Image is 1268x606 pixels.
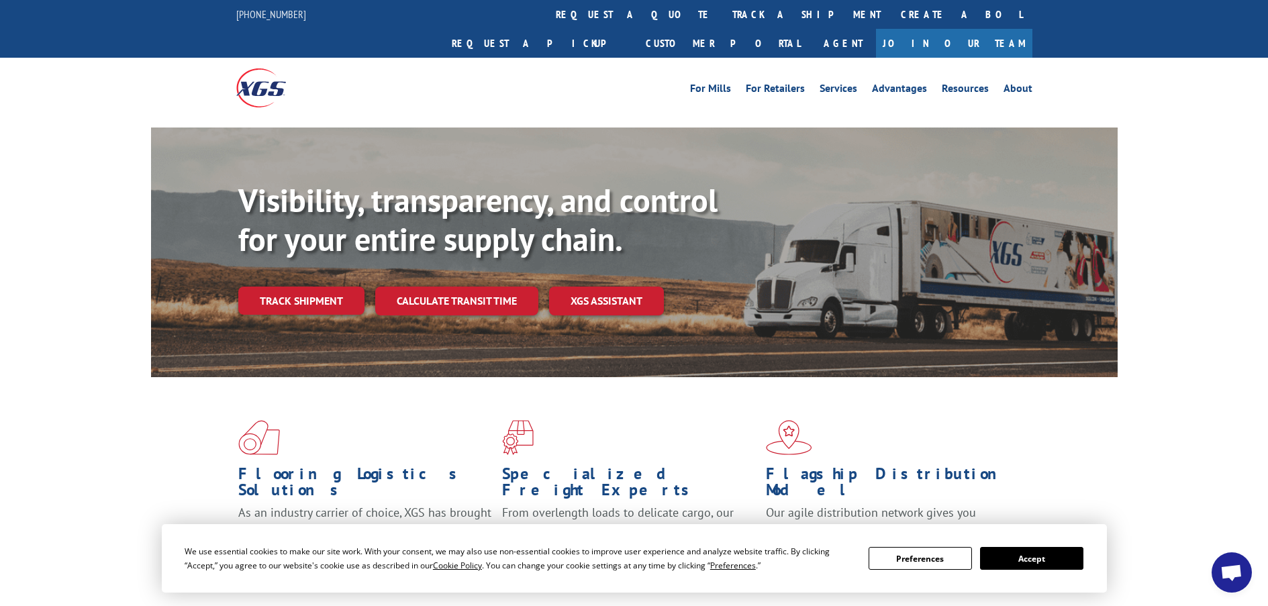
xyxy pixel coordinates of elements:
a: About [1004,83,1032,98]
h1: Flagship Distribution Model [766,466,1020,505]
span: As an industry carrier of choice, XGS has brought innovation and dedication to flooring logistics... [238,505,491,552]
span: Preferences [710,560,756,571]
span: Cookie Policy [433,560,482,571]
a: Customer Portal [636,29,810,58]
h1: Specialized Freight Experts [502,466,756,505]
div: Cookie Consent Prompt [162,524,1107,593]
a: Request a pickup [442,29,636,58]
a: Track shipment [238,287,364,315]
p: From overlength loads to delicate cargo, our experienced staff knows the best way to move your fr... [502,505,756,564]
a: Advantages [872,83,927,98]
h1: Flooring Logistics Solutions [238,466,492,505]
span: Our agile distribution network gives you nationwide inventory management on demand. [766,505,1013,536]
div: We use essential cookies to make our site work. With your consent, we may also use non-essential ... [185,544,852,572]
img: xgs-icon-flagship-distribution-model-red [766,420,812,455]
a: Join Our Team [876,29,1032,58]
button: Accept [980,547,1083,570]
a: [PHONE_NUMBER] [236,7,306,21]
a: Resources [942,83,989,98]
a: Calculate transit time [375,287,538,315]
a: Agent [810,29,876,58]
img: xgs-icon-total-supply-chain-intelligence-red [238,420,280,455]
button: Preferences [869,547,972,570]
a: Services [820,83,857,98]
div: Open chat [1212,552,1252,593]
a: For Mills [690,83,731,98]
b: Visibility, transparency, and control for your entire supply chain. [238,179,718,260]
a: XGS ASSISTANT [549,287,664,315]
a: For Retailers [746,83,805,98]
img: xgs-icon-focused-on-flooring-red [502,420,534,455]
